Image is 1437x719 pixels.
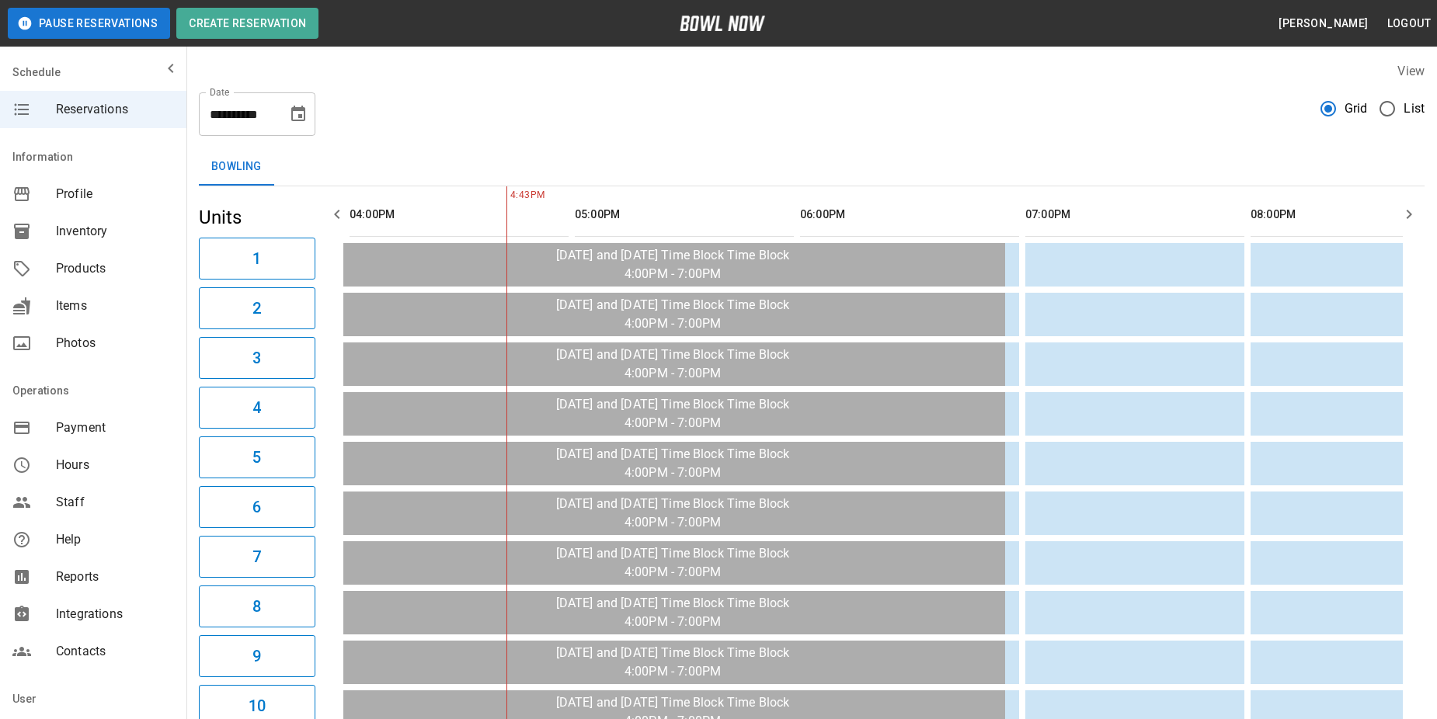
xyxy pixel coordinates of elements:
button: 3 [199,337,315,379]
button: Pause Reservations [8,8,170,39]
button: 1 [199,238,315,280]
h6: 4 [252,395,261,420]
button: 4 [199,387,315,429]
h6: 6 [252,495,261,519]
span: Help [56,530,174,549]
button: Logout [1381,9,1437,38]
h6: 5 [252,445,261,470]
button: [PERSON_NAME] [1272,9,1374,38]
h6: 1 [252,246,261,271]
span: Profile [56,185,174,203]
h6: 8 [252,594,261,619]
span: Photos [56,334,174,353]
span: Reports [56,568,174,586]
span: 4:43PM [506,188,510,203]
button: 2 [199,287,315,329]
h5: Units [199,205,315,230]
h6: 3 [252,346,261,370]
button: Choose date, selected date is Sep 16, 2025 [283,99,314,130]
span: List [1404,99,1425,118]
span: Grid [1345,99,1368,118]
h6: 2 [252,296,261,321]
h6: 7 [252,544,261,569]
span: Integrations [56,605,174,623]
span: Staff [56,493,174,512]
img: logo [680,16,765,31]
button: Bowling [199,148,274,186]
button: 7 [199,536,315,578]
span: Products [56,259,174,278]
div: inventory tabs [199,148,1425,186]
label: View [1397,64,1425,78]
button: 6 [199,486,315,528]
h6: 10 [249,693,266,718]
span: Payment [56,419,174,437]
button: 8 [199,585,315,627]
span: Reservations [56,100,174,119]
span: Hours [56,456,174,474]
button: Create Reservation [176,8,318,39]
h6: 9 [252,644,261,669]
span: Inventory [56,222,174,241]
span: Contacts [56,642,174,661]
span: Items [56,297,174,315]
button: 9 [199,635,315,677]
button: 5 [199,436,315,478]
